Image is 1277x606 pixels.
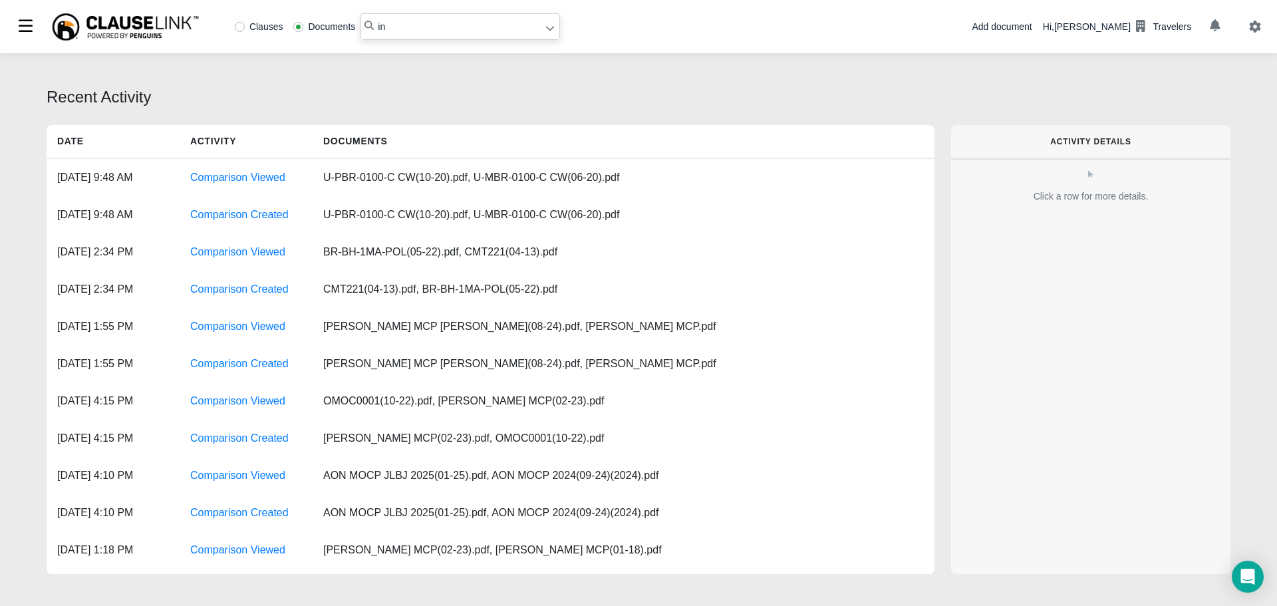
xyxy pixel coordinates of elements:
h5: Documents [313,125,579,158]
div: [DATE] 9:48 AM [47,159,180,196]
div: Travelers [1153,20,1191,34]
a: Comparison Created [190,209,289,220]
a: Comparison Created [190,358,289,369]
a: Comparison Created [190,432,289,444]
div: [DATE] 2:34 PM [47,271,180,308]
a: Comparison Viewed [190,395,285,406]
div: [PERSON_NAME] MCP(02-23).pdf, [PERSON_NAME] MCP(01-18).pdf [313,531,672,569]
label: Documents [293,22,355,31]
a: Comparison Viewed [190,246,285,257]
div: BR-BH-1MA-POL(05-22).pdf, CMT221(04-13).pdf [313,233,579,271]
h5: Date [47,125,180,158]
a: Comparison Viewed [190,172,285,183]
div: Click a row for more details. [962,190,1220,204]
div: U-PBR-0100-C CW(10-20).pdf, U-MBR-0100-C CW(06-20).pdf [313,159,630,196]
div: OMOC0001(10-22).pdf, [PERSON_NAME] MCP(02-23).pdf [313,382,615,420]
label: Clauses [235,22,283,31]
a: Comparison Viewed [190,470,285,481]
div: [DATE] 9:48 AM [47,196,180,233]
h5: Activity [180,125,313,158]
img: ClauseLink [51,12,200,42]
div: [DATE] 1:55 PM [47,308,180,345]
a: Comparison Created [190,507,289,518]
div: Hi, [PERSON_NAME] [1043,15,1191,38]
div: [DATE] 4:10 PM [47,457,180,494]
div: Open Intercom Messenger [1232,561,1264,593]
input: Search library... [360,13,560,40]
div: [DATE] 2:34 PM [47,233,180,271]
div: [DATE] 1:18 PM [47,531,180,569]
a: Comparison Viewed [190,544,285,555]
div: [DATE] 4:15 PM [47,382,180,420]
div: [DATE] 4:15 PM [47,420,180,457]
a: Comparison Viewed [190,321,285,332]
div: [PERSON_NAME] MCP [PERSON_NAME](08-24).pdf, [PERSON_NAME] MCP.pdf [313,308,727,345]
div: Recent Activity [47,85,1230,109]
div: Add document [972,20,1032,34]
div: U-PBR-0100-C CW(10-20).pdf, U-MBR-0100-C CW(06-20).pdf [313,196,630,233]
div: AON MOCP JLBJ 2025(01-25).pdf, AON MOCP 2024(09-24)(2024).pdf [313,494,670,531]
a: Comparison Created [190,283,289,295]
div: [DATE] 4:10 PM [47,494,180,531]
h6: Activity Details [972,137,1209,146]
div: [DATE] 1:55 PM [47,345,180,382]
div: [PERSON_NAME] MCP(02-23).pdf, OMOC0001(10-22).pdf [313,420,615,457]
div: CNA-71622-XX(07-13).pdf, CMT221(04-13).pdf [313,569,579,606]
div: CMT221(04-13).pdf, BR-BH-1MA-POL(05-22).pdf [313,271,579,308]
div: AON MOCP JLBJ 2025(01-25).pdf, AON MOCP 2024(09-24)(2024).pdf [313,457,670,494]
div: [PERSON_NAME] MCP [PERSON_NAME](08-24).pdf, [PERSON_NAME] MCP.pdf [313,345,727,382]
div: [DATE] 12:24 PM [47,569,180,606]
